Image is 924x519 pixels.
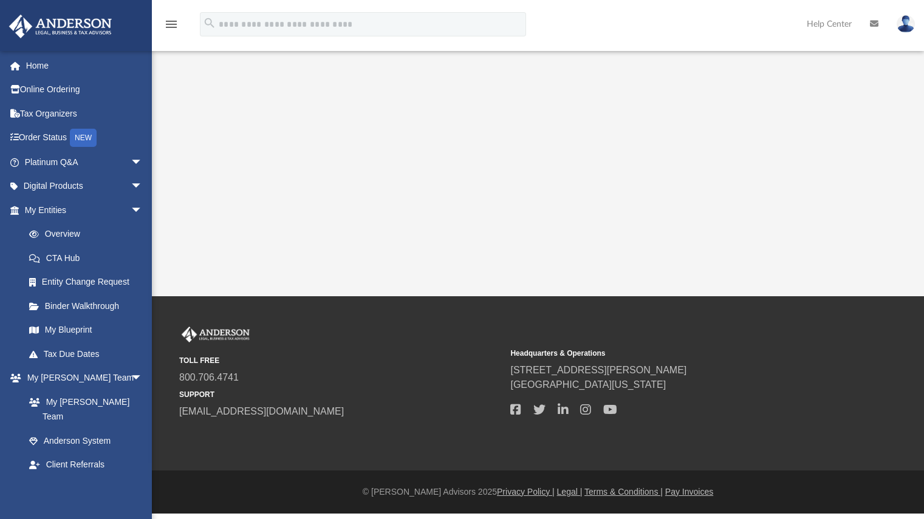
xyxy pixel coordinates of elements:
[17,318,155,342] a: My Blueprint
[9,150,161,174] a: Platinum Q&Aarrow_drop_down
[131,174,155,199] span: arrow_drop_down
[9,366,155,390] a: My [PERSON_NAME] Teamarrow_drop_down
[164,17,179,32] i: menu
[9,126,161,151] a: Order StatusNEW
[179,389,502,400] small: SUPPORT
[179,327,252,342] img: Anderson Advisors Platinum Portal
[5,15,115,38] img: Anderson Advisors Platinum Portal
[203,16,216,30] i: search
[17,222,161,246] a: Overview
[131,477,155,501] span: arrow_drop_down
[70,129,97,147] div: NEW
[17,390,149,429] a: My [PERSON_NAME] Team
[152,486,924,498] div: © [PERSON_NAME] Advisors 2025
[179,372,239,382] a: 800.706.4741
[497,487,555,497] a: Privacy Policy |
[17,342,161,366] a: Tax Due Dates
[9,78,161,102] a: Online Ordering
[179,406,344,416] a: [EMAIL_ADDRESS][DOMAIN_NAME]
[17,270,161,294] a: Entity Change Request
[131,366,155,391] span: arrow_drop_down
[510,379,666,390] a: [GEOGRAPHIC_DATA][US_STATE]
[17,453,155,477] a: Client Referrals
[17,246,161,270] a: CTA Hub
[17,429,155,453] a: Anderson System
[897,15,915,33] img: User Pic
[164,23,179,32] a: menu
[9,53,161,78] a: Home
[9,101,161,126] a: Tax Organizers
[9,174,161,198] a: Digital Productsarrow_drop_down
[510,348,833,359] small: Headquarters & Operations
[510,365,686,375] a: [STREET_ADDRESS][PERSON_NAME]
[17,294,161,318] a: Binder Walkthrough
[9,477,155,501] a: My Documentsarrow_drop_down
[131,198,155,223] span: arrow_drop_down
[557,487,583,497] a: Legal |
[131,150,155,175] span: arrow_drop_down
[179,355,502,366] small: TOLL FREE
[9,198,161,222] a: My Entitiesarrow_drop_down
[665,487,713,497] a: Pay Invoices
[584,487,663,497] a: Terms & Conditions |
